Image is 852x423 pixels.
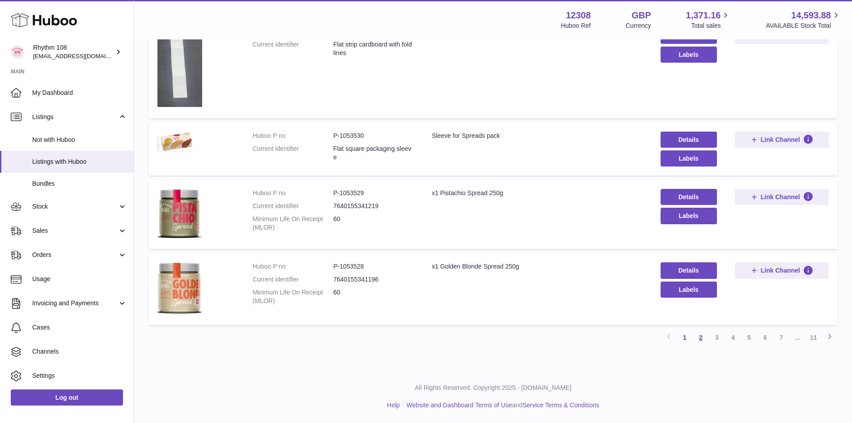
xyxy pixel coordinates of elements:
[11,45,24,59] img: internalAdmin-12308@internal.huboo.com
[333,132,414,140] dd: P-1053530
[11,389,123,406] a: Log out
[725,329,741,346] a: 4
[253,262,333,271] dt: Huboo P no
[522,402,599,409] a: Service Terms & Conditions
[661,47,717,63] button: Labels
[773,329,789,346] a: 7
[387,402,400,409] a: Help
[32,136,127,144] span: Not with Huboo
[32,179,127,188] span: Bundles
[757,329,773,346] a: 6
[32,89,127,97] span: My Dashboard
[677,329,693,346] a: 1
[32,158,127,166] span: Listings with Huboo
[333,215,414,232] dd: 60
[253,288,333,305] dt: Minimum Life On Receipt (MLOR)
[661,208,717,224] button: Labels
[661,282,717,298] button: Labels
[766,21,841,30] span: AVAILABLE Stock Total
[561,21,591,30] div: Huboo Ref
[333,288,414,305] dd: 60
[805,329,822,346] a: 11
[691,21,731,30] span: Total sales
[32,299,118,308] span: Invoicing and Payments
[735,132,829,148] button: Link Channel
[686,9,731,30] a: 1,371.16 Total sales
[157,189,202,238] img: x1 Pistachio Spread 250g
[32,113,118,121] span: Listings
[761,193,800,201] span: Link Channel
[33,52,131,60] span: [EMAIL_ADDRESS][DOMAIN_NAME]
[157,262,202,314] img: x1 Golden Blonde Spread 250g
[709,329,725,346] a: 3
[761,266,800,274] span: Link Channel
[632,9,651,21] strong: GBP
[32,226,118,235] span: Sales
[566,9,591,21] strong: 12308
[141,384,845,392] p: All Rights Reserved. Copyright 2025 - [DOMAIN_NAME]
[253,145,333,162] dt: Current identifier
[33,43,114,60] div: Rhythm 108
[626,21,651,30] div: Currency
[32,251,118,259] span: Orders
[661,189,717,205] a: Details
[766,9,841,30] a: 14,593.88 AVAILABLE Stock Total
[333,262,414,271] dd: P-1053528
[157,132,202,152] img: Sleeve for Spreads pack
[253,275,333,284] dt: Current identifier
[741,329,757,346] a: 5
[761,136,800,144] span: Link Channel
[157,27,202,107] img: Divider for Spreads pack
[789,329,805,346] span: ...
[661,262,717,278] a: Details
[686,9,721,21] span: 1,371.16
[333,275,414,284] dd: 7640155341196
[693,329,709,346] a: 2
[333,189,414,197] dd: P-1053529
[32,372,127,380] span: Settings
[432,262,642,271] div: x1 Golden Blonde Spread 250g
[253,40,333,57] dt: Current identifier
[407,402,512,409] a: Website and Dashboard Terms of Use
[791,9,831,21] span: 14,593.88
[661,132,717,148] a: Details
[253,189,333,197] dt: Huboo P no
[253,215,333,232] dt: Minimum Life On Receipt (MLOR)
[253,132,333,140] dt: Huboo P no
[333,202,414,210] dd: 7640155341219
[432,189,642,197] div: x1 Pistachio Spread 250g
[32,275,127,283] span: Usage
[333,145,414,162] dd: Flat square packaging sleeve
[403,401,599,410] li: and
[333,40,414,57] dd: Flat strip cardboard with fold lines
[735,262,829,278] button: Link Channel
[432,132,642,140] div: Sleeve for Spreads pack
[32,323,127,332] span: Cases
[735,189,829,205] button: Link Channel
[32,202,118,211] span: Stock
[661,150,717,167] button: Labels
[32,347,127,356] span: Channels
[253,202,333,210] dt: Current identifier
